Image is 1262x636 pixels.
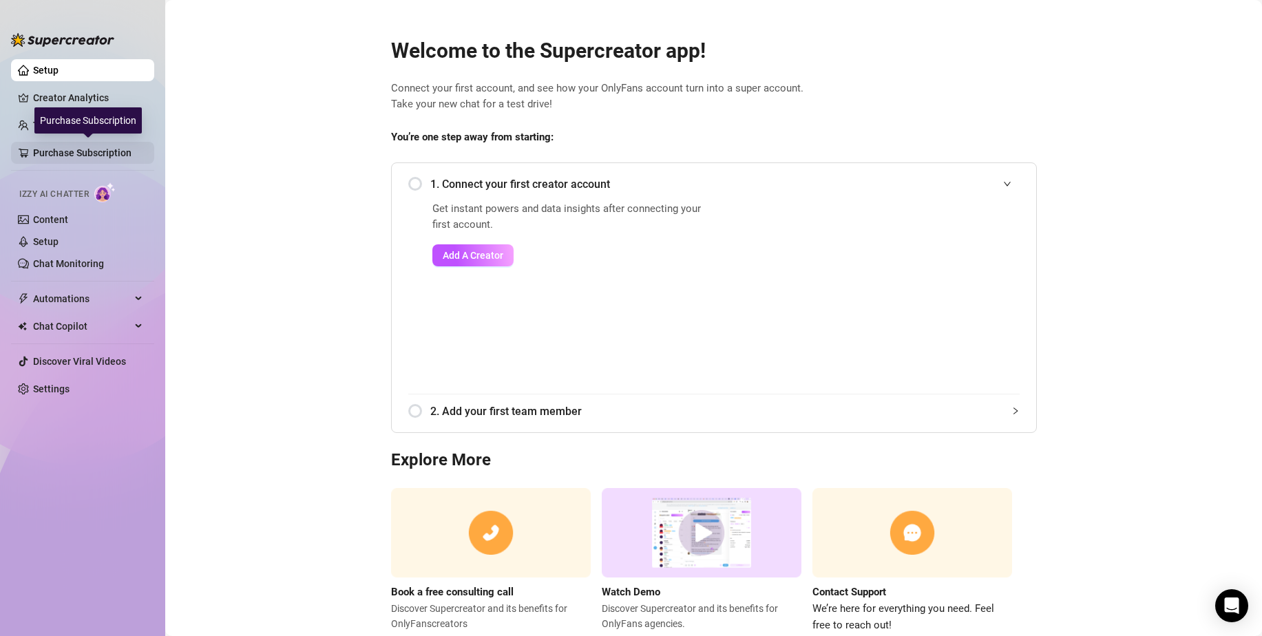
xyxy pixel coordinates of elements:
a: Book a free consulting callDiscover Supercreator and its benefits for OnlyFanscreators [391,488,591,633]
span: Chat Copilot [33,315,131,337]
a: Add A Creator [432,244,710,266]
span: expanded [1003,180,1011,188]
span: Automations [33,288,131,310]
img: AI Chatter [94,182,116,202]
span: 1. Connect your first creator account [430,176,1020,193]
a: Discover Viral Videos [33,356,126,367]
span: 2. Add your first team member [430,403,1020,420]
a: Content [33,214,68,225]
span: We’re here for everything you need. Feel free to reach out! [812,601,1012,633]
span: Izzy AI Chatter [19,188,89,201]
strong: Watch Demo [602,586,660,598]
img: Chat Copilot [18,321,27,331]
h2: Welcome to the Supercreator app! [391,38,1037,64]
iframe: Add Creators [744,201,1020,377]
div: 2. Add your first team member [408,394,1020,428]
div: Purchase Subscription [34,107,142,134]
strong: You’re one step away from starting: [391,131,554,143]
img: supercreator demo [602,488,801,578]
strong: Book a free consulting call [391,586,514,598]
a: Watch DemoDiscover Supercreator and its benefits for OnlyFans agencies. [602,488,801,633]
a: Purchase Subscription [33,142,143,164]
a: Setup [33,65,59,76]
div: 1. Connect your first creator account [408,167,1020,201]
span: Get instant powers and data insights after connecting your first account. [432,201,710,233]
img: logo-BBDzfeDw.svg [11,33,114,47]
span: Connect your first account, and see how your OnlyFans account turn into a super account. Take you... [391,81,1037,113]
h3: Explore More [391,449,1037,471]
strong: Contact Support [812,586,886,598]
span: thunderbolt [18,293,29,304]
button: Add A Creator [432,244,514,266]
a: Setup [33,236,59,247]
span: Discover Supercreator and its benefits for OnlyFans creators [391,601,591,631]
span: Add A Creator [443,250,503,261]
a: Chat Monitoring [33,258,104,269]
a: Settings [33,383,70,394]
a: Team Analytics [33,120,101,131]
div: Open Intercom Messenger [1215,589,1248,622]
a: Creator Analytics [33,87,143,109]
img: consulting call [391,488,591,578]
img: contact support [812,488,1012,578]
span: collapsed [1011,407,1020,415]
span: Discover Supercreator and its benefits for OnlyFans agencies. [602,601,801,631]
